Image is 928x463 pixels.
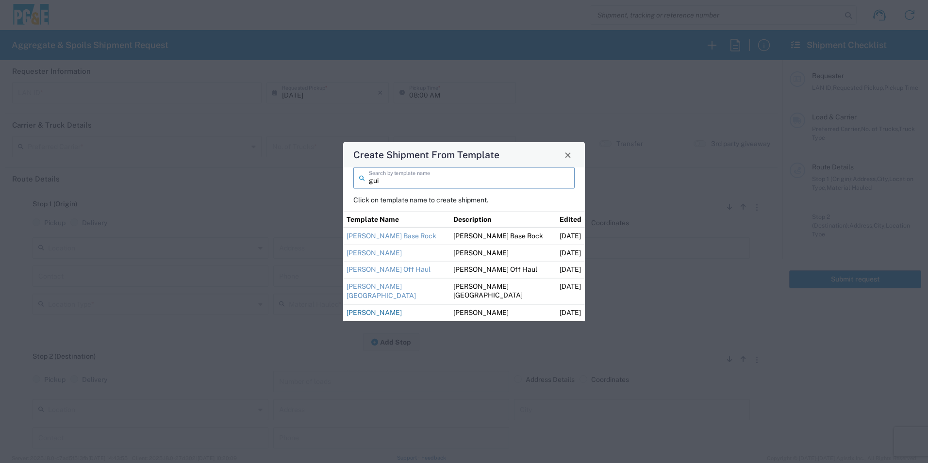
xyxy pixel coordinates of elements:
a: [PERSON_NAME] Base Rock [347,232,436,240]
td: [PERSON_NAME] Off Haul [450,261,557,278]
td: [DATE] [556,261,585,278]
th: Template Name [343,211,450,228]
a: [PERSON_NAME][GEOGRAPHIC_DATA] [347,282,416,300]
h4: Create Shipment From Template [353,148,499,162]
a: [PERSON_NAME] [347,309,402,316]
th: Description [450,211,557,228]
td: [DATE] [556,245,585,262]
td: [PERSON_NAME] [450,245,557,262]
a: [PERSON_NAME] Off Haul [347,265,431,273]
p: Click on template name to create shipment. [353,196,575,204]
td: [DATE] [556,228,585,245]
td: [PERSON_NAME] [450,304,557,321]
td: [PERSON_NAME][GEOGRAPHIC_DATA] [450,278,557,304]
th: Edited [556,211,585,228]
td: [DATE] [556,278,585,304]
table: Shipment templates [343,211,585,321]
a: [PERSON_NAME] [347,248,402,256]
td: [DATE] [556,304,585,321]
button: Close [561,148,575,162]
td: [PERSON_NAME] Base Rock [450,228,557,245]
